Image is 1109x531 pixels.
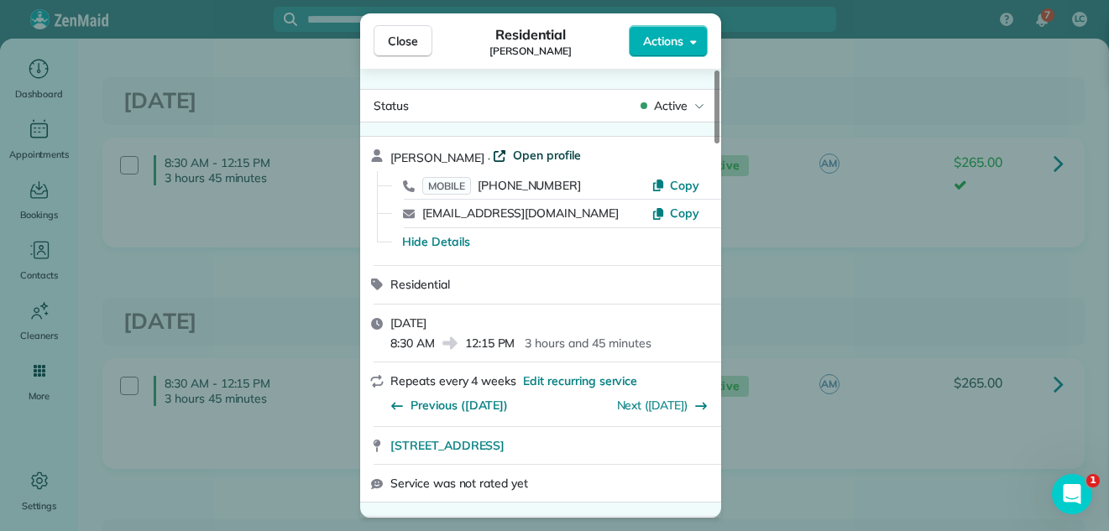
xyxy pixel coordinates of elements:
[465,335,515,351] span: 12:15 PM
[390,397,508,414] button: Previous ([DATE])
[390,437,711,454] a: [STREET_ADDRESS]
[390,475,528,492] span: Service was not rated yet
[390,150,484,165] span: [PERSON_NAME]
[495,24,567,44] span: Residential
[422,177,471,195] span: MOBILE
[617,397,709,414] button: Next ([DATE])
[1086,474,1100,487] span: 1
[411,397,508,414] span: Previous ([DATE])
[390,315,426,331] span: [DATE]
[651,205,699,221] button: Copy
[388,33,418,49] span: Close
[390,373,516,388] span: Repeats every 4 weeks
[654,97,688,114] span: Active
[489,44,572,58] span: [PERSON_NAME]
[478,178,581,193] span: [PHONE_NUMBER]
[651,177,699,194] button: Copy
[643,33,683,49] span: Actions
[493,147,581,164] a: Open profile
[617,398,688,413] a: Next ([DATE])
[523,372,637,389] span: Edit recurring service
[525,335,651,351] p: 3 hours and 45 minutes
[422,206,619,221] a: [EMAIL_ADDRESS][DOMAIN_NAME]
[390,437,505,454] span: [STREET_ADDRESS]
[670,178,699,193] span: Copy
[374,98,409,113] span: Status
[422,177,581,194] a: MOBILE[PHONE_NUMBER]
[402,233,470,250] button: Hide Details
[1052,474,1092,514] iframe: Intercom live chat
[390,277,450,292] span: Residential
[484,151,494,164] span: ·
[390,335,435,351] span: 8:30 AM
[374,25,432,57] button: Close
[513,147,581,164] span: Open profile
[670,206,699,221] span: Copy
